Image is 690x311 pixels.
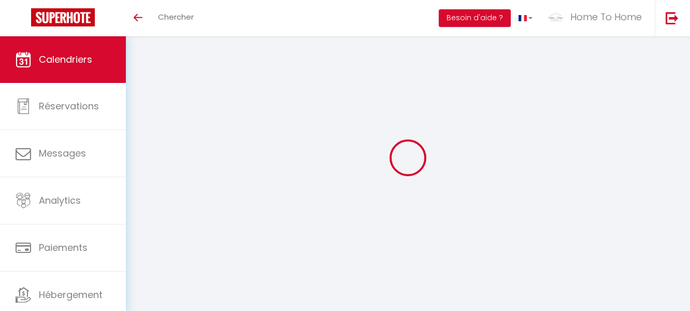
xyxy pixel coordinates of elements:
span: Paiements [39,241,88,254]
span: Réservations [39,100,99,112]
span: Chercher [158,11,194,22]
span: Analytics [39,194,81,207]
span: Messages [39,147,86,160]
span: Hébergement [39,288,103,301]
span: Calendriers [39,53,92,66]
img: Super Booking [31,8,95,26]
img: ... [548,9,564,25]
button: Besoin d'aide ? [439,9,511,27]
img: logout [666,11,679,24]
span: Home To Home [570,10,642,23]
